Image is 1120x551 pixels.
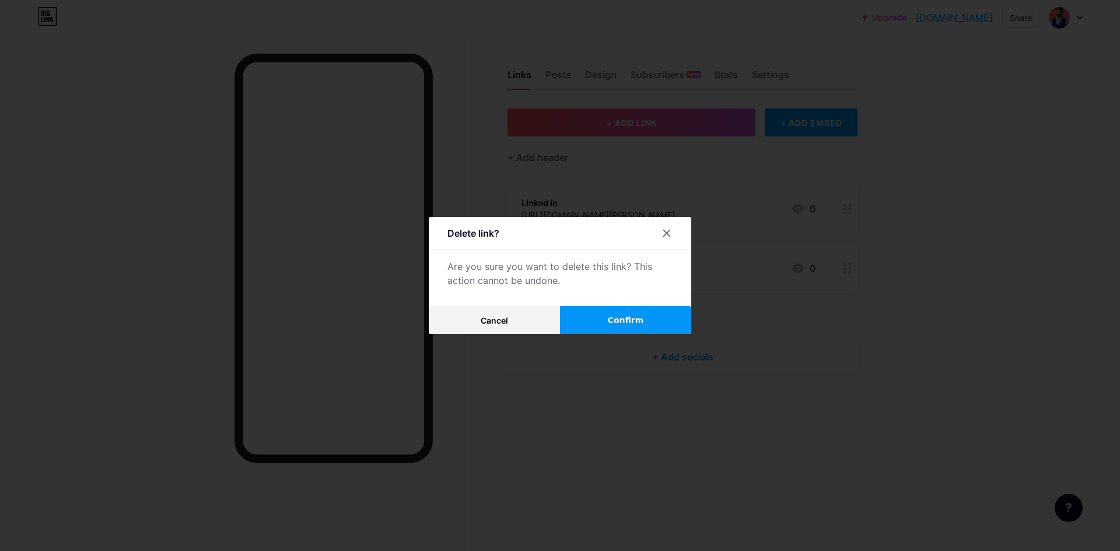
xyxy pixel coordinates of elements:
[481,315,508,325] span: Cancel
[447,226,499,240] div: Delete link?
[560,306,691,334] button: Confirm
[447,259,673,287] div: Are you sure you want to delete this link? This action cannot be undone.
[608,314,644,327] span: Confirm
[429,306,560,334] button: Cancel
